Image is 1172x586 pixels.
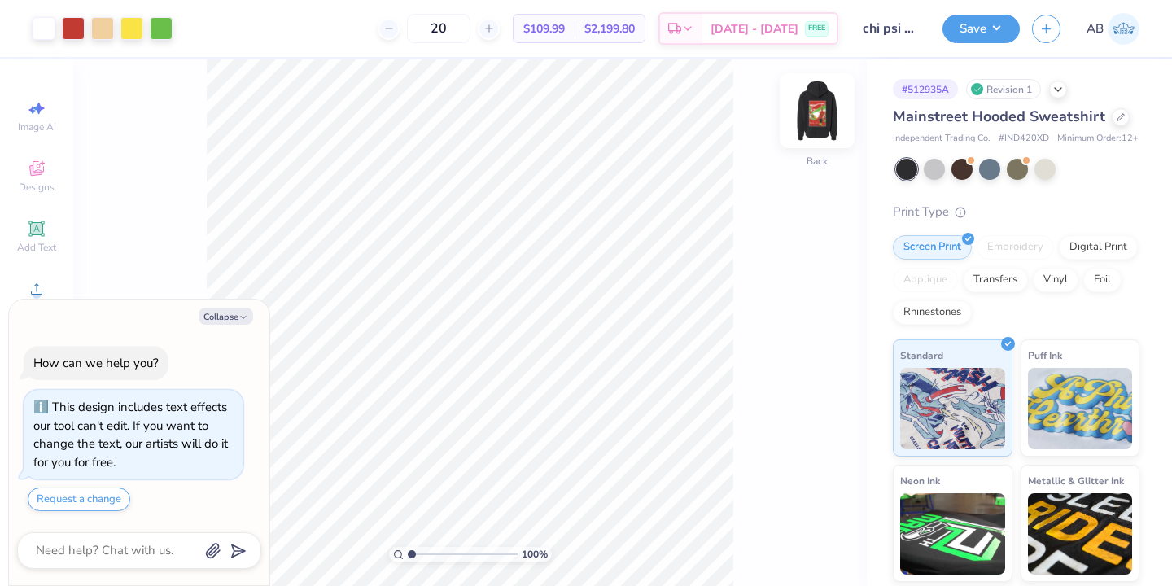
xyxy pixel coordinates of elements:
[851,12,930,45] input: Untitled Design
[1033,268,1078,292] div: Vinyl
[522,547,548,562] span: 100 %
[942,15,1020,43] button: Save
[893,203,1139,221] div: Print Type
[1083,268,1122,292] div: Foil
[1059,235,1138,260] div: Digital Print
[1028,347,1062,364] span: Puff Ink
[17,241,56,254] span: Add Text
[893,79,958,99] div: # 512935A
[33,399,228,470] div: This design includes text effects our tool can't edit. If you want to change the text, our artist...
[1028,472,1124,489] span: Metallic & Glitter Ink
[199,308,253,325] button: Collapse
[711,20,798,37] span: [DATE] - [DATE]
[963,268,1028,292] div: Transfers
[1028,493,1133,575] img: Metallic & Glitter Ink
[893,300,972,325] div: Rhinestones
[893,132,991,146] span: Independent Trading Co.
[893,107,1105,126] span: Mainstreet Hooded Sweatshirt
[584,20,635,37] span: $2,199.80
[1028,368,1133,449] img: Puff Ink
[407,14,470,43] input: – –
[807,154,828,168] div: Back
[893,268,958,292] div: Applique
[785,78,850,143] img: Back
[900,472,940,489] span: Neon Ink
[1087,20,1104,38] span: AB
[18,120,56,133] span: Image AI
[1057,132,1139,146] span: Minimum Order: 12 +
[523,20,565,37] span: $109.99
[900,347,943,364] span: Standard
[977,235,1054,260] div: Embroidery
[1108,13,1139,45] img: Amanda Barasa
[33,355,159,371] div: How can we help you?
[19,181,55,194] span: Designs
[999,132,1049,146] span: # IND420XD
[900,368,1005,449] img: Standard
[966,79,1041,99] div: Revision 1
[28,488,130,511] button: Request a change
[900,493,1005,575] img: Neon Ink
[808,23,825,34] span: FREE
[1087,13,1139,45] a: AB
[893,235,972,260] div: Screen Print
